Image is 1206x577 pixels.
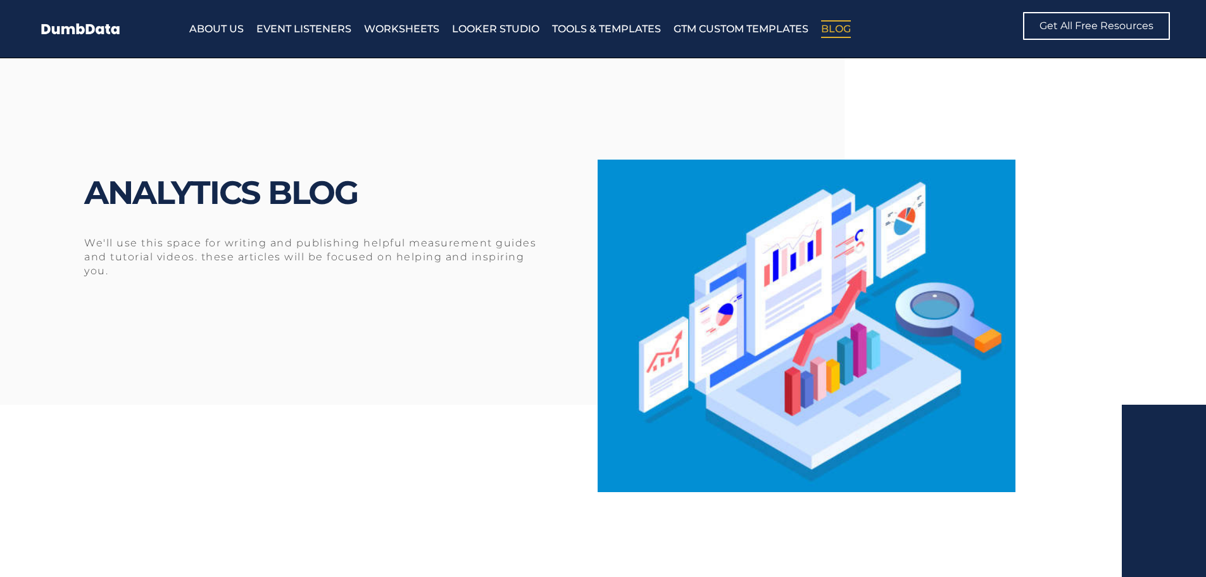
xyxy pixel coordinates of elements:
a: About Us [189,20,244,38]
a: GTM Custom Templates [674,20,808,38]
span: Get All Free Resources [1040,21,1153,31]
a: Event Listeners [256,20,351,38]
h1: Analytics Blog [84,167,633,218]
a: Get All Free Resources [1023,12,1170,40]
a: Tools & Templates [552,20,661,38]
a: Looker Studio [452,20,539,38]
a: Blog [821,20,851,38]
h6: We'll use this space for writing and publishing helpful measurement guides and tutorial videos. t... [84,236,538,278]
a: Worksheets [364,20,439,38]
nav: Menu [189,20,941,38]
